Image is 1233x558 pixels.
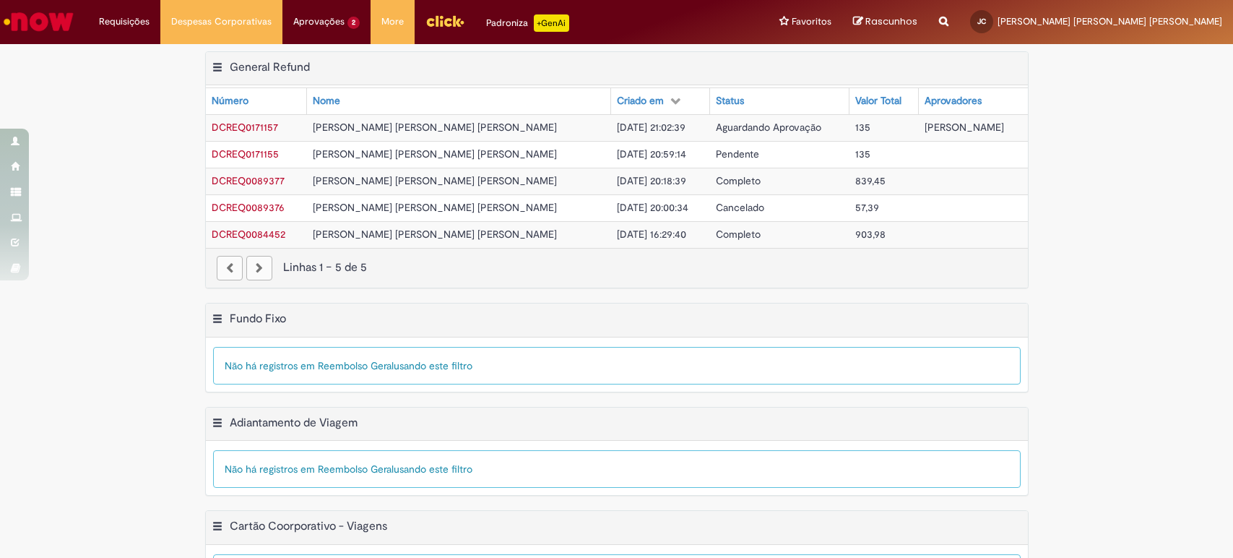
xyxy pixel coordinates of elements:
[865,14,917,28] span: Rascunhos
[293,14,345,29] span: Aprovações
[212,416,223,434] button: Adiantamento de Viagem Menu de contexto
[213,450,1021,488] div: Não há registros em Reembolso Geral
[313,174,557,187] span: [PERSON_NAME] [PERSON_NAME] [PERSON_NAME]
[313,201,557,214] span: [PERSON_NAME] [PERSON_NAME] [PERSON_NAME]
[212,147,279,160] a: Abrir Registro: DCREQ0171155
[394,359,472,372] span: usando este filtro
[1,7,76,36] img: ServiceNow
[381,14,404,29] span: More
[855,174,886,187] span: 839,45
[212,121,278,134] span: DCREQ0171157
[313,147,557,160] span: [PERSON_NAME] [PERSON_NAME] [PERSON_NAME]
[617,228,686,241] span: [DATE] 16:29:40
[617,201,688,214] span: [DATE] 20:00:34
[212,60,223,79] button: General Refund Menu de contexto
[212,201,285,214] a: Abrir Registro: DCREQ0089376
[855,201,879,214] span: 57,39
[212,147,279,160] span: DCREQ0171155
[617,94,664,108] div: Criado em
[212,174,285,187] span: DCREQ0089377
[855,94,901,108] div: Valor Total
[394,463,472,476] span: usando este filtro
[212,519,223,538] button: Cartão Coorporativo - Viagens Menu de contexto
[617,121,685,134] span: [DATE] 21:02:39
[716,201,764,214] span: Cancelado
[855,121,870,134] span: 135
[171,14,272,29] span: Despesas Corporativas
[313,94,340,108] div: Nome
[855,147,870,160] span: 135
[230,416,358,430] h2: Adiantamento de Viagem
[212,228,285,241] span: DCREQ0084452
[99,14,150,29] span: Requisições
[716,94,744,108] div: Status
[425,10,464,32] img: click_logo_yellow_360x200.png
[486,14,569,32] div: Padroniza
[230,312,286,326] h2: Fundo Fixo
[212,94,248,108] div: Número
[217,259,1017,276] div: Linhas 1 − 5 de 5
[716,228,761,241] span: Completo
[716,121,821,134] span: Aguardando Aprovação
[212,174,285,187] a: Abrir Registro: DCREQ0089377
[977,17,986,26] span: JC
[347,17,360,29] span: 2
[212,121,278,134] a: Abrir Registro: DCREQ0171157
[925,94,982,108] div: Aprovadores
[617,174,686,187] span: [DATE] 20:18:39
[230,520,387,534] h2: Cartão Coorporativo - Viagens
[716,147,759,160] span: Pendente
[206,248,1028,288] nav: paginação
[313,228,557,241] span: [PERSON_NAME] [PERSON_NAME] [PERSON_NAME]
[213,347,1021,385] div: Não há registros em Reembolso Geral
[855,228,886,241] span: 903,98
[534,14,569,32] p: +GenAi
[230,60,310,74] h2: General Refund
[313,121,557,134] span: [PERSON_NAME] [PERSON_NAME] [PERSON_NAME]
[212,201,285,214] span: DCREQ0089376
[853,15,917,29] a: Rascunhos
[617,147,686,160] span: [DATE] 20:59:14
[212,228,285,241] a: Abrir Registro: DCREQ0084452
[925,121,1004,134] span: [PERSON_NAME]
[212,312,223,330] button: Fundo Fixo Menu de contexto
[716,174,761,187] span: Completo
[998,15,1222,27] span: [PERSON_NAME] [PERSON_NAME] [PERSON_NAME]
[792,14,831,29] span: Favoritos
